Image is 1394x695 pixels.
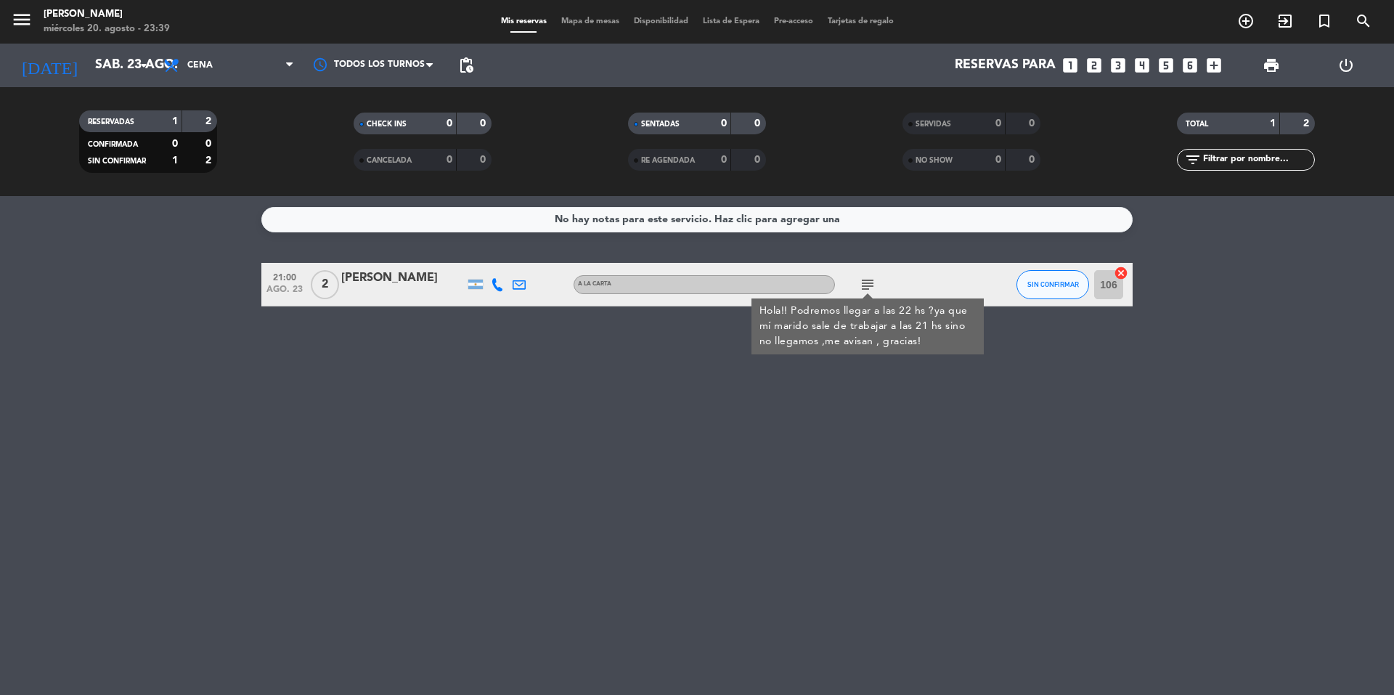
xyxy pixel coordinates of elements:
[457,57,475,74] span: pending_actions
[1337,57,1355,74] i: power_settings_new
[1270,118,1276,129] strong: 1
[11,49,88,81] i: [DATE]
[1184,151,1202,168] i: filter_list
[172,155,178,166] strong: 1
[1205,56,1223,75] i: add_box
[311,270,339,299] span: 2
[754,118,763,129] strong: 0
[44,7,170,22] div: [PERSON_NAME]
[995,155,1001,165] strong: 0
[88,118,134,126] span: RESERVADAS
[205,139,214,149] strong: 0
[447,155,452,165] strong: 0
[1027,280,1079,288] span: SIN CONFIRMAR
[641,121,680,128] span: SENTADAS
[88,141,138,148] span: CONFIRMADA
[1308,44,1383,87] div: LOG OUT
[11,9,33,31] i: menu
[1109,56,1128,75] i: looks_3
[266,268,303,285] span: 21:00
[480,155,489,165] strong: 0
[480,118,489,129] strong: 0
[44,22,170,36] div: miércoles 20. agosto - 23:39
[1355,12,1372,30] i: search
[859,276,876,293] i: subject
[1181,56,1199,75] i: looks_6
[916,157,953,164] span: NO SHOW
[955,58,1056,73] span: Reservas para
[1303,118,1312,129] strong: 2
[754,155,763,165] strong: 0
[88,158,146,165] span: SIN CONFIRMAR
[172,116,178,126] strong: 1
[578,281,611,287] span: A LA CARTA
[11,9,33,36] button: menu
[135,57,152,74] i: arrow_drop_down
[1114,266,1128,280] i: cancel
[1263,57,1280,74] span: print
[696,17,767,25] span: Lista de Espera
[627,17,696,25] span: Disponibilidad
[1202,152,1314,168] input: Filtrar por nombre...
[767,17,820,25] span: Pre-acceso
[1237,12,1255,30] i: add_circle_outline
[266,285,303,301] span: ago. 23
[1029,118,1038,129] strong: 0
[554,17,627,25] span: Mapa de mesas
[820,17,901,25] span: Tarjetas de regalo
[367,157,412,164] span: CANCELADA
[1186,121,1208,128] span: TOTAL
[1276,12,1294,30] i: exit_to_app
[494,17,554,25] span: Mis reservas
[995,118,1001,129] strong: 0
[916,121,951,128] span: SERVIDAS
[555,211,840,228] div: No hay notas para este servicio. Haz clic para agregar una
[1061,56,1080,75] i: looks_one
[1316,12,1333,30] i: turned_in_not
[641,157,695,164] span: RE AGENDADA
[187,60,213,70] span: Cena
[1016,270,1089,299] button: SIN CONFIRMAR
[341,269,465,288] div: [PERSON_NAME]
[759,304,977,349] div: Hola!! Podremos llegar a las 22 hs ?ya que mí marido sale de trabajar a las 21 hs sino no llegamo...
[1133,56,1152,75] i: looks_4
[1029,155,1038,165] strong: 0
[172,139,178,149] strong: 0
[367,121,407,128] span: CHECK INS
[1085,56,1104,75] i: looks_two
[721,155,727,165] strong: 0
[447,118,452,129] strong: 0
[205,116,214,126] strong: 2
[205,155,214,166] strong: 2
[721,118,727,129] strong: 0
[1157,56,1175,75] i: looks_5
